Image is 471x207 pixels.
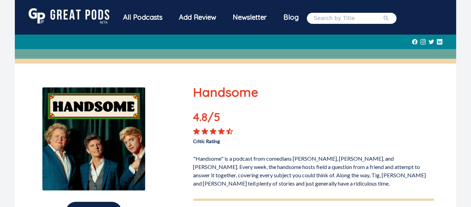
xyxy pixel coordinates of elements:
input: Search by Title [314,14,383,22]
img: GreatPods [29,8,109,23]
img: Handsome [42,87,146,191]
a: All Podcasts [115,8,171,28]
p: "Handsome" is a podcast from comedians [PERSON_NAME], [PERSON_NAME], and [PERSON_NAME]. Every wee... [193,152,434,188]
div: All Podcasts [115,8,171,26]
p: Handsome [193,83,434,102]
div: Newsletter [224,8,275,26]
a: Newsletter [224,8,275,28]
p: 4.8 /5 [193,109,241,128]
a: Add Review [171,8,224,26]
p: Critic Rating [193,135,313,145]
a: Blog [275,8,307,26]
